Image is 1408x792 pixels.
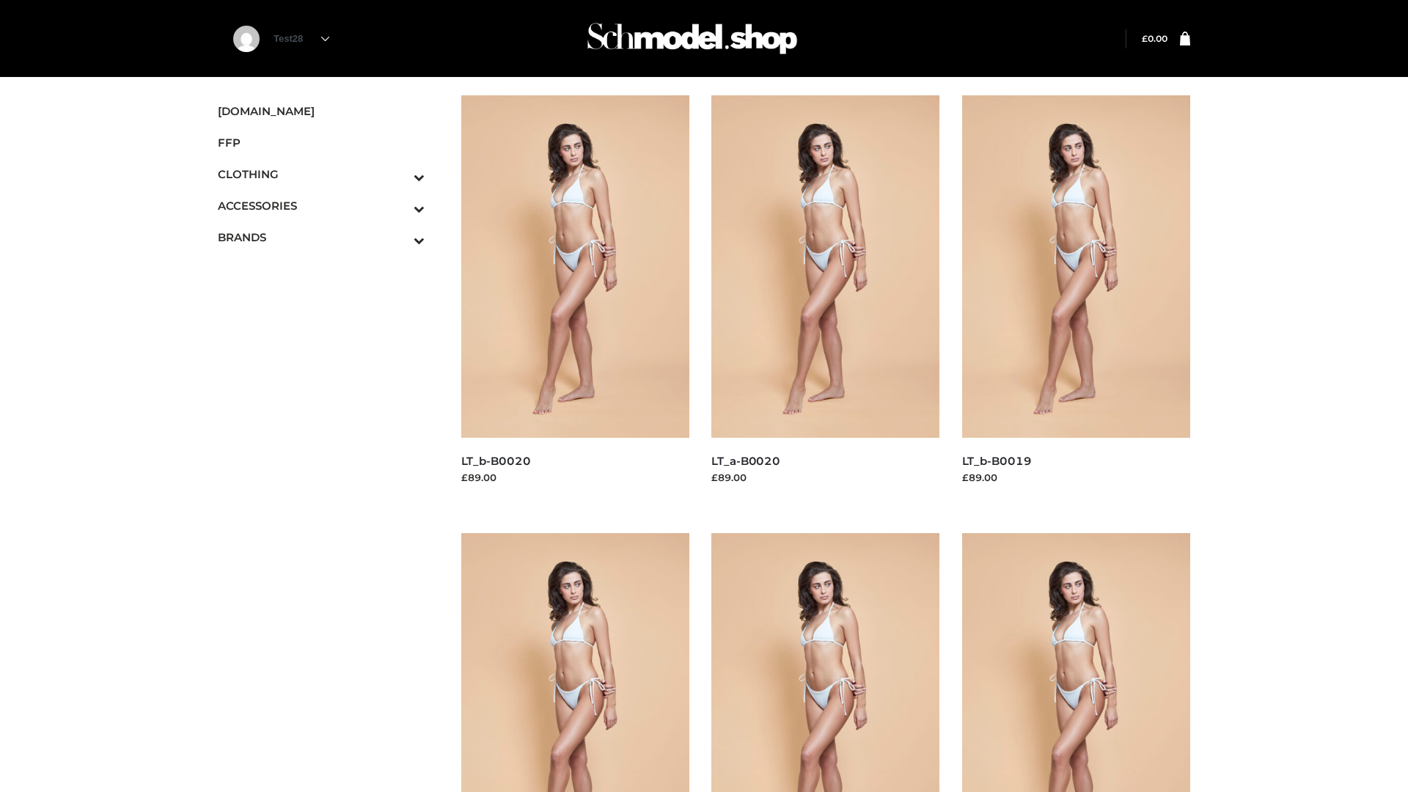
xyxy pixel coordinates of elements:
a: ACCESSORIESToggle Submenu [218,190,425,221]
a: BRANDSToggle Submenu [218,221,425,253]
img: Schmodel Admin 964 [582,10,802,67]
a: LT_a-B0020 [711,454,780,468]
button: Toggle Submenu [373,190,425,221]
a: £0.00 [1142,33,1167,44]
a: LT_b-B0020 [461,454,531,468]
span: £ [1142,33,1148,44]
div: £89.00 [711,470,940,485]
a: [DOMAIN_NAME] [218,95,425,127]
a: FFP [218,127,425,158]
span: [DOMAIN_NAME] [218,103,425,120]
a: Read more [962,487,1016,499]
a: Test28 [274,33,329,44]
span: BRANDS [218,229,425,246]
span: ACCESSORIES [218,197,425,214]
button: Toggle Submenu [373,158,425,190]
button: Toggle Submenu [373,221,425,253]
a: CLOTHINGToggle Submenu [218,158,425,190]
a: Read more [461,487,516,499]
a: Read more [711,487,766,499]
div: £89.00 [461,470,690,485]
span: CLOTHING [218,166,425,183]
div: £89.00 [962,470,1191,485]
span: FFP [218,134,425,151]
a: LT_b-B0019 [962,454,1032,468]
bdi: 0.00 [1142,33,1167,44]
